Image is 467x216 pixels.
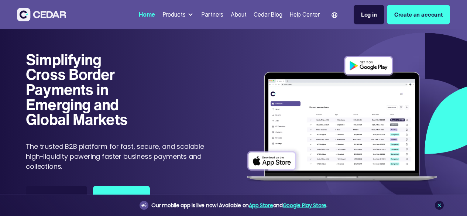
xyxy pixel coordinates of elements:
[251,7,285,23] a: Cedar Blog
[201,10,223,19] div: Partners
[254,10,282,19] div: Cedar Blog
[159,7,197,22] div: Products
[354,5,384,24] a: Log in
[332,12,337,18] img: world icon
[231,10,247,19] div: About
[199,7,226,23] a: Partners
[289,10,320,19] div: Help Center
[387,5,450,24] a: Create an account
[26,186,87,209] a: Speak to Sales
[228,7,250,23] a: About
[136,7,158,23] a: Home
[26,141,214,171] p: The trusted B2B platform for fast, secure, and scalable high-liquidity powering faster business p...
[286,7,323,23] a: Help Center
[243,52,441,187] img: Dashboard of transactions
[162,10,186,19] div: Products
[26,52,138,127] h1: Simplifying Cross Border Payments in Emerging and Global Markets
[361,10,377,19] div: Log in
[139,10,155,19] div: Home
[93,186,150,209] a: Get started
